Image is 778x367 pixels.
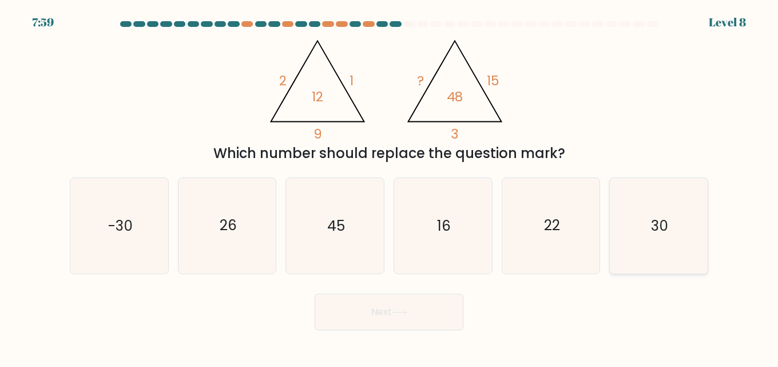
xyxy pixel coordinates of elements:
tspan: 15 [487,72,499,90]
tspan: 3 [451,125,459,143]
tspan: 9 [313,125,322,143]
text: 30 [651,216,668,236]
text: 45 [327,216,345,236]
text: 16 [437,216,451,236]
text: 26 [220,216,237,236]
div: Which number should replace the question mark? [77,143,701,164]
tspan: 1 [350,72,354,90]
tspan: 12 [312,88,323,106]
button: Next [315,294,463,330]
tspan: 2 [279,72,287,90]
div: 7:59 [32,14,54,31]
tspan: 48 [447,88,463,106]
tspan: ? [418,72,424,90]
div: Level 8 [709,14,746,31]
text: -30 [108,216,132,236]
text: 22 [544,216,560,236]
